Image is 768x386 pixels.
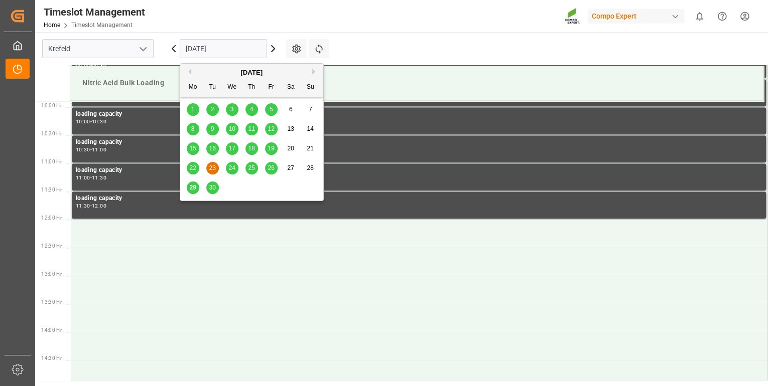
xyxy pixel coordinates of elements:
[248,125,254,132] span: 11
[189,164,196,171] span: 22
[41,271,62,277] span: 13:00 Hr
[135,41,150,57] button: open menu
[209,145,215,152] span: 16
[304,162,317,174] div: Choose Sunday, September 28th, 2025
[76,194,762,204] div: loading capacity
[92,175,106,180] div: 11:30
[265,123,278,135] div: Choose Friday, September 12th, 2025
[41,159,62,164] span: 11:00 Hr
[309,106,312,113] span: 7
[206,123,219,135] div: Choose Tuesday, September 9th, 2025
[268,145,274,152] span: 19
[189,184,196,191] span: 29
[209,164,215,171] span: 23
[268,164,274,171] span: 26
[206,142,219,155] div: Choose Tuesday, September 16th, 2025
[189,145,196,152] span: 15
[211,106,214,113] span: 2
[206,181,219,194] div: Choose Tuesday, September 30th, 2025
[226,123,238,135] div: Choose Wednesday, September 10th, 2025
[187,81,199,94] div: Mo
[289,106,293,113] span: 6
[76,175,90,180] div: 11:00
[688,5,711,28] button: show 0 new notifications
[187,142,199,155] div: Choose Monday, September 15th, 2025
[265,81,278,94] div: Fr
[191,106,195,113] span: 1
[588,7,688,26] button: Compo Expert
[245,103,258,116] div: Choose Thursday, September 4th, 2025
[307,145,313,152] span: 21
[565,8,581,25] img: Screenshot%202023-09-29%20at%2010.02.21.png_1712312052.png
[41,103,62,108] span: 10:00 Hr
[42,39,154,58] input: Type to search/select
[245,162,258,174] div: Choose Thursday, September 25th, 2025
[76,137,762,147] div: loading capacity
[41,355,62,361] span: 14:30 Hr
[304,123,317,135] div: Choose Sunday, September 14th, 2025
[270,106,273,113] span: 5
[206,81,219,94] div: Tu
[228,125,235,132] span: 10
[228,145,235,152] span: 17
[265,162,278,174] div: Choose Friday, September 26th, 2025
[312,69,318,75] button: Next Month
[183,100,320,198] div: month 2025-09
[92,204,106,208] div: 12:00
[711,5,733,28] button: Help Center
[245,142,258,155] div: Choose Thursday, September 18th, 2025
[41,187,62,192] span: 11:30 Hr
[41,243,62,249] span: 12:30 Hr
[248,145,254,152] span: 18
[211,125,214,132] span: 9
[90,147,92,152] div: -
[76,109,762,119] div: loading capacity
[41,131,62,136] span: 10:30 Hr
[180,68,323,78] div: [DATE]
[187,162,199,174] div: Choose Monday, September 22nd, 2025
[285,103,297,116] div: Choose Saturday, September 6th, 2025
[180,39,267,58] input: DD.MM.YYYY
[285,123,297,135] div: Choose Saturday, September 13th, 2025
[187,123,199,135] div: Choose Monday, September 8th, 2025
[307,164,313,171] span: 28
[92,119,106,124] div: 10:30
[187,103,199,116] div: Choose Monday, September 1st, 2025
[268,125,274,132] span: 12
[206,103,219,116] div: Choose Tuesday, September 2nd, 2025
[41,327,62,333] span: 14:00 Hr
[44,5,145,20] div: Timeslot Management
[76,119,90,124] div: 10:00
[228,164,235,171] span: 24
[226,103,238,116] div: Choose Wednesday, September 3rd, 2025
[245,123,258,135] div: Choose Thursday, September 11th, 2025
[226,81,238,94] div: We
[304,81,317,94] div: Su
[287,164,294,171] span: 27
[44,22,60,29] a: Home
[76,204,90,208] div: 11:30
[92,147,106,152] div: 11:00
[206,162,219,174] div: Choose Tuesday, September 23rd, 2025
[304,142,317,155] div: Choose Sunday, September 21st, 2025
[588,9,684,24] div: Compo Expert
[90,119,92,124] div: -
[304,103,317,116] div: Choose Sunday, September 7th, 2025
[265,142,278,155] div: Choose Friday, September 19th, 2025
[287,125,294,132] span: 13
[285,162,297,174] div: Choose Saturday, September 27th, 2025
[90,175,92,180] div: -
[76,147,90,152] div: 10:30
[191,125,195,132] span: 8
[285,142,297,155] div: Choose Saturday, September 20th, 2025
[250,106,253,113] span: 4
[226,142,238,155] div: Choose Wednesday, September 17th, 2025
[307,125,313,132] span: 14
[41,215,62,221] span: 12:00 Hr
[245,81,258,94] div: Th
[187,181,199,194] div: Choose Monday, September 29th, 2025
[285,81,297,94] div: Sa
[41,299,62,305] span: 13:30 Hr
[90,204,92,208] div: -
[248,164,254,171] span: 25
